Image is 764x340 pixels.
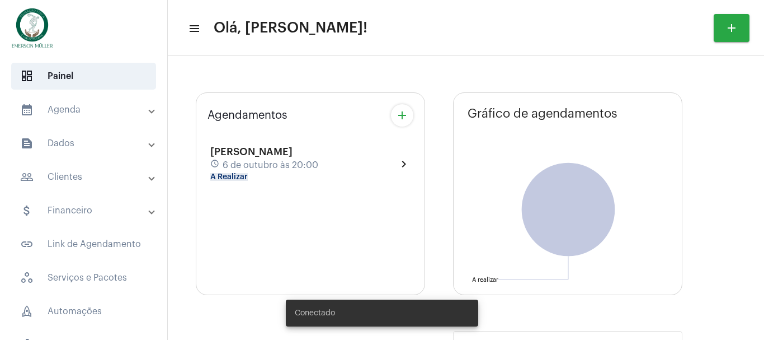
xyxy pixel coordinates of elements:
mat-icon: sidenav icon [20,170,34,184]
span: Conectado [295,308,335,319]
mat-expansion-panel-header: sidenav iconAgenda [7,96,167,123]
mat-panel-title: Agenda [20,103,149,117]
mat-icon: sidenav icon [20,103,34,117]
mat-icon: add [725,21,738,35]
mat-icon: chevron_right [397,157,411,171]
span: Painel [11,63,156,90]
span: Olá, [PERSON_NAME]! [214,19,367,37]
mat-icon: sidenav icon [20,237,34,251]
span: 6 de outubro às 20:00 [223,160,318,170]
span: Agendamentos [207,109,287,122]
text: A realizar [472,277,498,283]
span: sidenav icon [20,69,34,83]
mat-expansion-panel-header: sidenav iconClientes [7,164,167,190]
span: [PERSON_NAME] [210,147,293,157]
span: sidenav icon [20,271,34,285]
mat-icon: add [395,109,409,122]
img: 9d32caf5-495d-7087-b57b-f134ef8504d1.png [9,6,55,50]
mat-icon: sidenav icon [20,204,34,217]
span: Link de Agendamento [11,231,156,258]
mat-panel-title: Clientes [20,170,149,184]
mat-chip: A Realizar [210,173,248,181]
mat-expansion-panel-header: sidenav iconFinanceiro [7,197,167,224]
span: Automações [11,298,156,325]
mat-icon: sidenav icon [188,22,199,35]
mat-expansion-panel-header: sidenav iconDados [7,130,167,157]
mat-icon: schedule [210,159,220,171]
mat-icon: sidenav icon [20,137,34,150]
span: sidenav icon [20,305,34,318]
span: Serviços e Pacotes [11,264,156,291]
mat-panel-title: Dados [20,137,149,150]
mat-panel-title: Financeiro [20,204,149,217]
span: Gráfico de agendamentos [468,107,617,120]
